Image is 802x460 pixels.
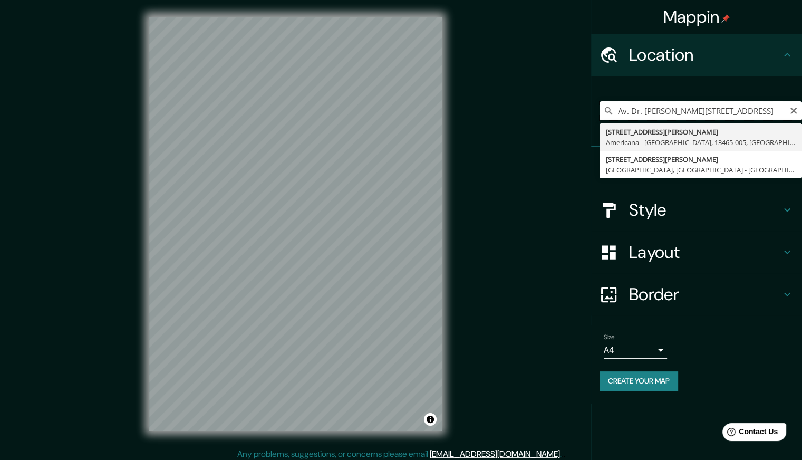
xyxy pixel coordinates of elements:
h4: Location [629,44,781,65]
div: A4 [604,342,667,359]
button: Clear [789,105,798,115]
label: Size [604,333,615,342]
div: [STREET_ADDRESS][PERSON_NAME] [606,127,796,137]
div: Layout [591,231,802,273]
div: Location [591,34,802,76]
div: Americana - [GEOGRAPHIC_DATA], 13465-005, [GEOGRAPHIC_DATA] [606,137,796,148]
img: pin-icon.png [721,14,730,23]
div: [GEOGRAPHIC_DATA], [GEOGRAPHIC_DATA] - [GEOGRAPHIC_DATA], 09060-680, [GEOGRAPHIC_DATA] [606,165,796,175]
h4: Style [629,199,781,221]
canvas: Map [149,17,442,431]
h4: Layout [629,242,781,263]
a: [EMAIL_ADDRESS][DOMAIN_NAME] [430,448,560,459]
div: [STREET_ADDRESS][PERSON_NAME] [606,154,796,165]
iframe: Help widget launcher [708,419,790,448]
button: Create your map [600,371,678,391]
h4: Border [629,284,781,305]
h4: Mappin [663,6,730,27]
button: Toggle attribution [424,413,437,426]
div: Style [591,189,802,231]
div: Border [591,273,802,315]
div: Pins [591,147,802,189]
h4: Pins [629,157,781,178]
input: Pick your city or area [600,101,802,120]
